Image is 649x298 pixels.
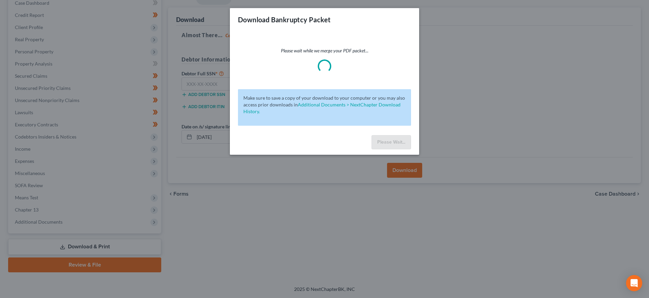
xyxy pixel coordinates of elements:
[377,139,405,145] span: Please Wait...
[626,275,642,291] div: Open Intercom Messenger
[238,15,331,24] h3: Download Bankruptcy Packet
[371,135,411,149] button: Please Wait...
[243,95,406,115] p: Make sure to save a copy of your download to your computer or you may also access prior downloads in
[243,102,401,114] a: Additional Documents > NextChapter Download History.
[238,47,411,54] p: Please wait while we merge your PDF packet...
